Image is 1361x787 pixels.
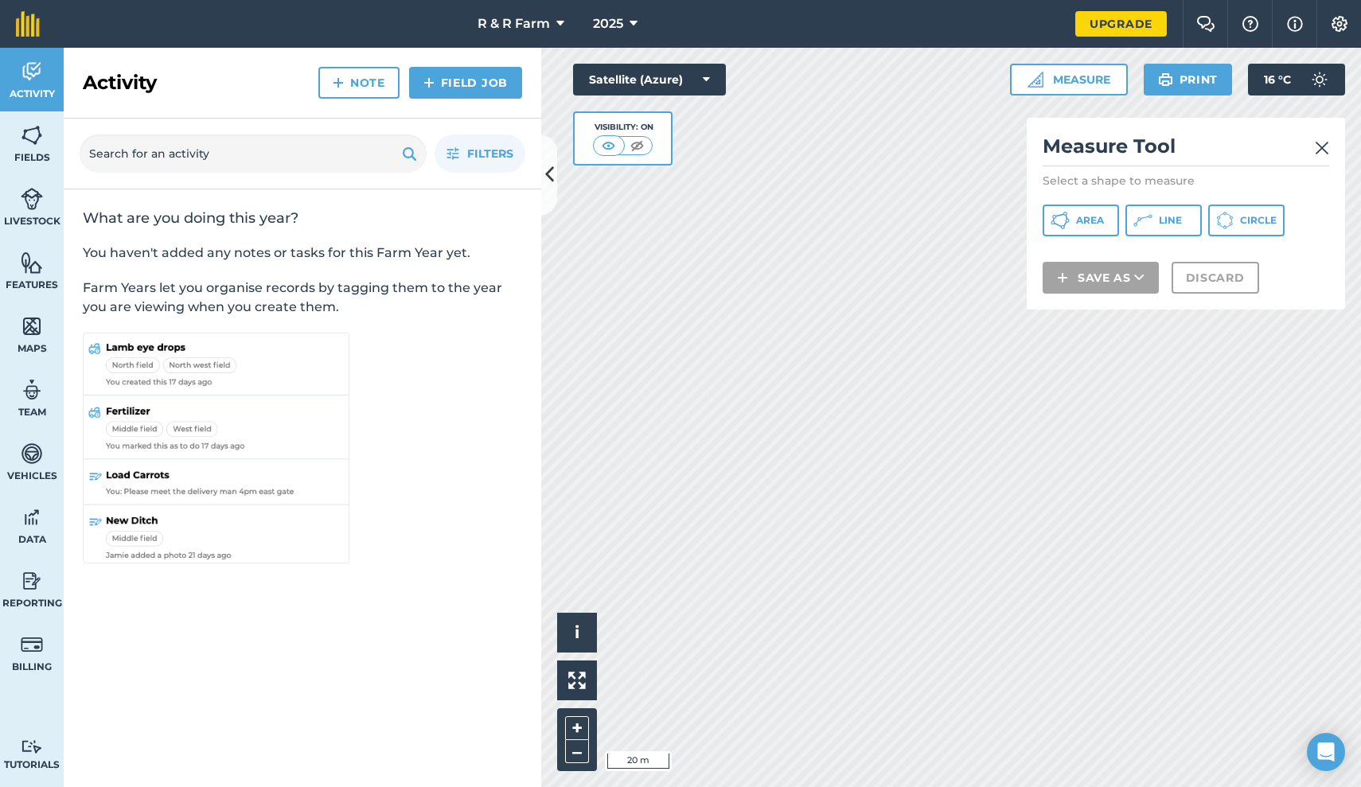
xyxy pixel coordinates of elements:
[1075,11,1167,37] a: Upgrade
[1172,262,1259,294] button: Discard
[1159,214,1182,227] span: Line
[573,64,726,95] button: Satellite (Azure)
[1043,134,1329,166] h2: Measure Tool
[1043,205,1119,236] button: Area
[318,67,400,99] a: Note
[1125,205,1202,236] button: Line
[435,134,525,173] button: Filters
[627,138,647,154] img: svg+xml;base64,PHN2ZyB4bWxucz0iaHR0cDovL3d3dy53My5vcmcvMjAwMC9zdmciIHdpZHRoPSI1MCIgaGVpZ2h0PSI0MC...
[1240,214,1277,227] span: Circle
[333,73,344,92] img: svg+xml;base64,PHN2ZyB4bWxucz0iaHR0cDovL3d3dy53My5vcmcvMjAwMC9zdmciIHdpZHRoPSIxNCIgaGVpZ2h0PSIyNC...
[1076,214,1104,227] span: Area
[1208,205,1285,236] button: Circle
[575,622,579,642] span: i
[80,134,427,173] input: Search for an activity
[21,739,43,754] img: svg+xml;base64,PD94bWwgdmVyc2lvbj0iMS4wIiBlbmNvZGluZz0idXRmLTgiPz4KPCEtLSBHZW5lcmF0b3I6IEFkb2JlIE...
[557,613,597,653] button: i
[1196,16,1215,32] img: Two speech bubbles overlapping with the left bubble in the forefront
[1248,64,1345,95] button: 16 °C
[1057,268,1068,287] img: svg+xml;base64,PHN2ZyB4bWxucz0iaHR0cDovL3d3dy53My5vcmcvMjAwMC9zdmciIHdpZHRoPSIxNCIgaGVpZ2h0PSIyNC...
[21,314,43,338] img: svg+xml;base64,PHN2ZyB4bWxucz0iaHR0cDovL3d3dy53My5vcmcvMjAwMC9zdmciIHdpZHRoPSI1NiIgaGVpZ2h0PSI2MC...
[1010,64,1128,95] button: Measure
[16,11,40,37] img: fieldmargin Logo
[21,378,43,402] img: svg+xml;base64,PD94bWwgdmVyc2lvbj0iMS4wIiBlbmNvZGluZz0idXRmLTgiPz4KPCEtLSBHZW5lcmF0b3I6IEFkb2JlIE...
[1287,14,1303,33] img: svg+xml;base64,PHN2ZyB4bWxucz0iaHR0cDovL3d3dy53My5vcmcvMjAwMC9zdmciIHdpZHRoPSIxNyIgaGVpZ2h0PSIxNy...
[1264,64,1291,95] span: 16 ° C
[568,672,586,689] img: Four arrows, one pointing top left, one top right, one bottom right and the last bottom left
[21,187,43,211] img: svg+xml;base64,PD94bWwgdmVyc2lvbj0iMS4wIiBlbmNvZGluZz0idXRmLTgiPz4KPCEtLSBHZW5lcmF0b3I6IEFkb2JlIE...
[593,14,623,33] span: 2025
[21,442,43,466] img: svg+xml;base64,PD94bWwgdmVyc2lvbj0iMS4wIiBlbmNvZGluZz0idXRmLTgiPz4KPCEtLSBHZW5lcmF0b3I6IEFkb2JlIE...
[1158,70,1173,89] img: svg+xml;base64,PHN2ZyB4bWxucz0iaHR0cDovL3d3dy53My5vcmcvMjAwMC9zdmciIHdpZHRoPSIxOSIgaGVpZ2h0PSIyNC...
[1144,64,1233,95] button: Print
[565,740,589,763] button: –
[21,505,43,529] img: svg+xml;base64,PD94bWwgdmVyc2lvbj0iMS4wIiBlbmNvZGluZz0idXRmLTgiPz4KPCEtLSBHZW5lcmF0b3I6IEFkb2JlIE...
[1043,262,1159,294] button: Save as
[21,60,43,84] img: svg+xml;base64,PD94bWwgdmVyc2lvbj0iMS4wIiBlbmNvZGluZz0idXRmLTgiPz4KPCEtLSBHZW5lcmF0b3I6IEFkb2JlIE...
[21,633,43,656] img: svg+xml;base64,PD94bWwgdmVyc2lvbj0iMS4wIiBlbmNvZGluZz0idXRmLTgiPz4KPCEtLSBHZW5lcmF0b3I6IEFkb2JlIE...
[409,67,522,99] a: Field Job
[21,251,43,275] img: svg+xml;base64,PHN2ZyB4bWxucz0iaHR0cDovL3d3dy53My5vcmcvMjAwMC9zdmciIHdpZHRoPSI1NiIgaGVpZ2h0PSI2MC...
[1330,16,1349,32] img: A cog icon
[83,208,522,228] h2: What are you doing this year?
[83,244,522,263] p: You haven't added any notes or tasks for this Farm Year yet.
[1241,16,1260,32] img: A question mark icon
[565,716,589,740] button: +
[21,569,43,593] img: svg+xml;base64,PD94bWwgdmVyc2lvbj0iMS4wIiBlbmNvZGluZz0idXRmLTgiPz4KPCEtLSBHZW5lcmF0b3I6IEFkb2JlIE...
[83,70,157,95] h2: Activity
[1028,72,1043,88] img: Ruler icon
[1043,173,1329,189] p: Select a shape to measure
[1315,138,1329,158] img: svg+xml;base64,PHN2ZyB4bWxucz0iaHR0cDovL3d3dy53My5vcmcvMjAwMC9zdmciIHdpZHRoPSIyMiIgaGVpZ2h0PSIzMC...
[593,121,653,134] div: Visibility: On
[423,73,435,92] img: svg+xml;base64,PHN2ZyB4bWxucz0iaHR0cDovL3d3dy53My5vcmcvMjAwMC9zdmciIHdpZHRoPSIxNCIgaGVpZ2h0PSIyNC...
[467,145,513,162] span: Filters
[1304,64,1336,95] img: svg+xml;base64,PD94bWwgdmVyc2lvbj0iMS4wIiBlbmNvZGluZz0idXRmLTgiPz4KPCEtLSBHZW5lcmF0b3I6IEFkb2JlIE...
[402,144,417,163] img: svg+xml;base64,PHN2ZyB4bWxucz0iaHR0cDovL3d3dy53My5vcmcvMjAwMC9zdmciIHdpZHRoPSIxOSIgaGVpZ2h0PSIyNC...
[1307,733,1345,771] div: Open Intercom Messenger
[83,279,522,317] p: Farm Years let you organise records by tagging them to the year you are viewing when you create t...
[478,14,550,33] span: R & R Farm
[21,123,43,147] img: svg+xml;base64,PHN2ZyB4bWxucz0iaHR0cDovL3d3dy53My5vcmcvMjAwMC9zdmciIHdpZHRoPSI1NiIgaGVpZ2h0PSI2MC...
[599,138,618,154] img: svg+xml;base64,PHN2ZyB4bWxucz0iaHR0cDovL3d3dy53My5vcmcvMjAwMC9zdmciIHdpZHRoPSI1MCIgaGVpZ2h0PSI0MC...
